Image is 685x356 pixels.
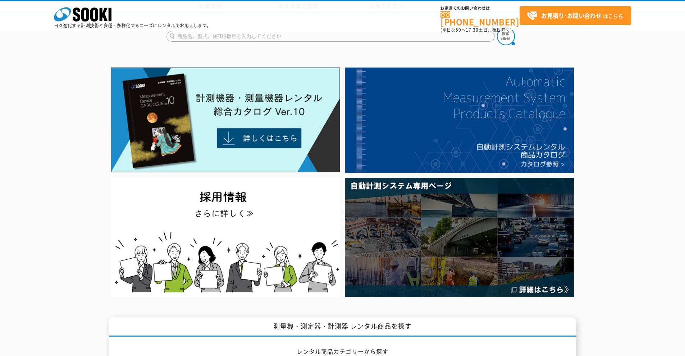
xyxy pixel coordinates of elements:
[166,31,495,42] input: 商品名、型式、NETIS番号を入力してください
[345,178,574,297] img: 自動計測システム専用ページ
[440,27,512,33] span: (平日 ～ 土日、祝日除く)
[541,11,602,20] strong: お見積り･お問い合わせ
[440,11,520,26] a: [PHONE_NUMBER]
[109,317,576,337] h1: 測量機・測定器・計測器 レンタル商品を探す
[451,27,461,33] span: 8:50
[520,6,631,25] a: お見積り･お問い合わせはこちら
[440,6,520,10] span: お電話でのお問い合わせは
[527,10,623,21] span: はこちら
[111,68,340,172] img: Catalog Ver10
[345,68,574,173] img: 自動計測システムカタログ
[111,178,340,297] img: SOOKI recruit
[466,27,479,33] span: 17:30
[132,348,553,355] h2: レンタル商品カテゴリーから探す
[54,23,211,28] p: 日々進化する計測技術と多種・多様化するニーズにレンタルでお応えします。
[497,27,515,45] img: btn_search.png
